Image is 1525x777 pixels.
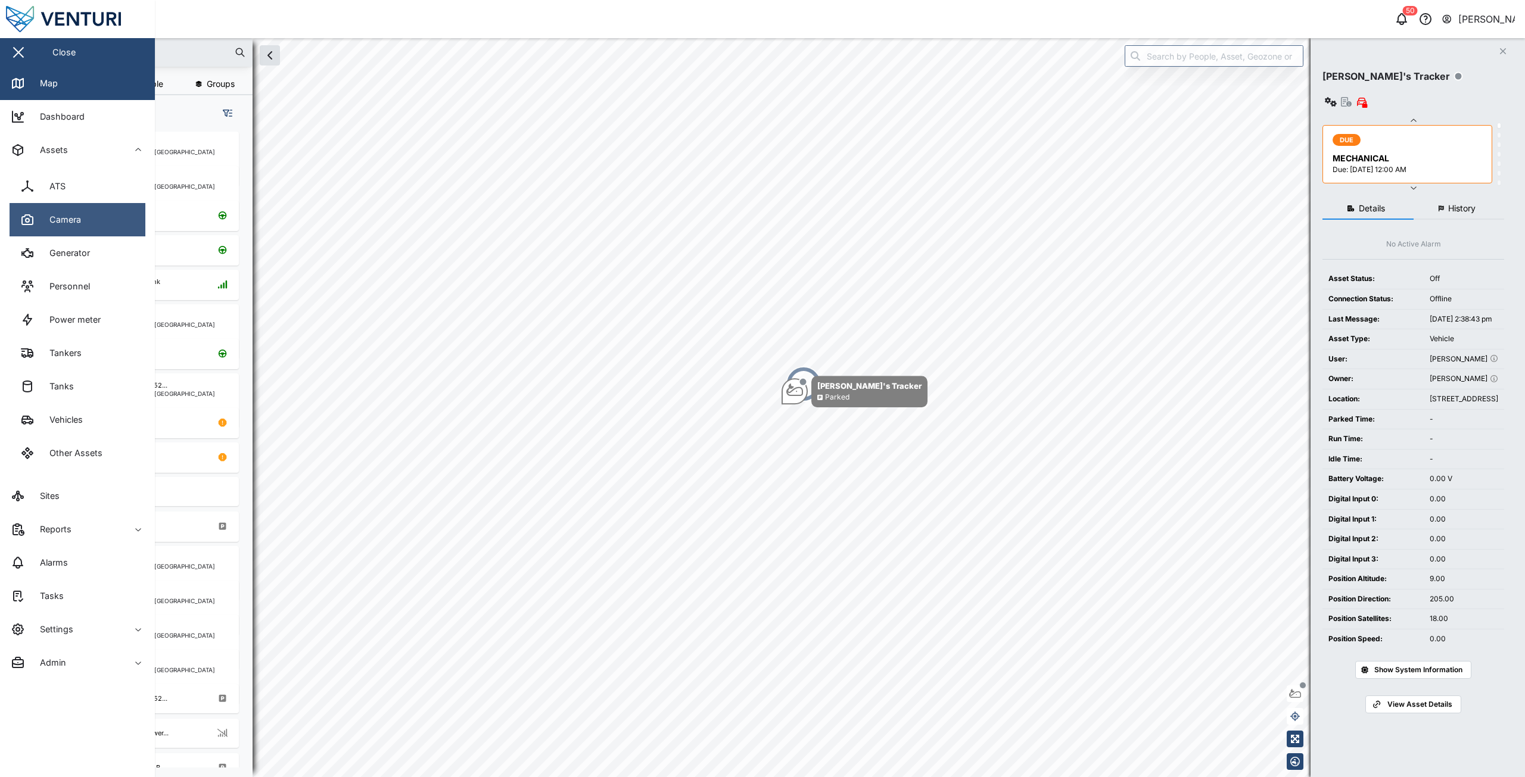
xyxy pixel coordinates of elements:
[41,347,82,360] div: Tankers
[41,380,74,393] div: Tanks
[1430,433,1498,445] div: -
[1430,394,1498,405] div: [STREET_ADDRESS]
[10,170,145,203] a: ATS
[31,489,60,503] div: Sites
[782,376,928,407] div: Map marker
[1374,661,1462,678] span: Show System Information
[1365,695,1461,713] a: View Asset Details
[1328,454,1418,465] div: Idle Time:
[1441,11,1515,27] button: [PERSON_NAME]
[10,270,145,303] a: Personnel
[1448,204,1476,213] span: History
[1430,494,1498,505] div: 0.00
[1359,204,1385,213] span: Details
[10,436,145,470] a: Other Assets
[1125,45,1303,67] input: Search by People, Asset, Geozone or Place
[1322,69,1450,84] div: [PERSON_NAME]'s Tracker
[1430,613,1498,625] div: 18.00
[31,523,71,536] div: Reports
[52,46,76,59] div: Close
[1328,294,1418,305] div: Connection Status:
[1430,373,1498,385] div: [PERSON_NAME]
[10,370,145,403] a: Tanks
[825,392,849,403] div: Parked
[31,77,58,90] div: Map
[31,589,64,603] div: Tasks
[1430,533,1498,545] div: 0.00
[1430,294,1498,305] div: Offline
[1333,164,1484,176] div: Due: [DATE] 12:00 AM
[38,38,1525,777] canvas: Map
[1430,333,1498,345] div: Vehicle
[31,656,66,669] div: Admin
[1328,554,1418,565] div: Digital Input 3:
[31,623,73,636] div: Settings
[10,203,145,236] a: Camera
[1430,634,1498,645] div: 0.00
[1328,514,1418,525] div: Digital Input 1:
[1328,533,1418,545] div: Digital Input 2:
[1403,6,1418,15] div: 50
[1430,554,1498,565] div: 0.00
[1458,12,1515,27] div: [PERSON_NAME]
[1430,473,1498,485] div: 0.00 V
[1430,314,1498,325] div: [DATE] 2:38:43 pm
[41,280,90,293] div: Personnel
[41,313,101,326] div: Power meter
[41,246,90,260] div: Generator
[1430,514,1498,525] div: 0.00
[10,236,145,270] a: Generator
[1328,433,1418,445] div: Run Time:
[10,303,145,336] a: Power meter
[1328,494,1418,505] div: Digital Input 0:
[1328,373,1418,385] div: Owner:
[31,110,85,123] div: Dashboard
[1328,573,1418,585] div: Position Altitude:
[10,403,145,436] a: Vehicles
[1430,273,1498,285] div: Off
[41,213,81,226] div: Camera
[1430,573,1498,585] div: 9.00
[1430,414,1498,425] div: -
[41,413,83,426] div: Vehicles
[31,143,68,157] div: Assets
[1328,273,1418,285] div: Asset Status:
[1328,314,1418,325] div: Last Message:
[41,447,102,460] div: Other Assets
[1430,594,1498,605] div: 205.00
[10,336,145,370] a: Tankers
[1328,354,1418,365] div: User:
[1430,354,1498,365] div: [PERSON_NAME]
[1328,594,1418,605] div: Position Direction:
[6,6,161,32] img: Main Logo
[41,180,66,193] div: ATS
[1328,473,1418,485] div: Battery Voltage:
[1340,135,1354,145] span: DUE
[1328,613,1418,625] div: Position Satellites:
[1333,152,1484,165] div: MECHANICAL
[207,80,235,88] span: Groups
[1328,394,1418,405] div: Location:
[1328,414,1418,425] div: Parked Time:
[786,366,821,402] div: Map marker
[1386,239,1441,250] div: No Active Alarm
[817,380,922,392] div: [PERSON_NAME]'s Tracker
[1328,333,1418,345] div: Asset Type:
[31,556,68,569] div: Alarms
[1355,661,1471,679] button: Show System Information
[1328,634,1418,645] div: Position Speed:
[1387,696,1452,713] span: View Asset Details
[1430,454,1498,465] div: -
